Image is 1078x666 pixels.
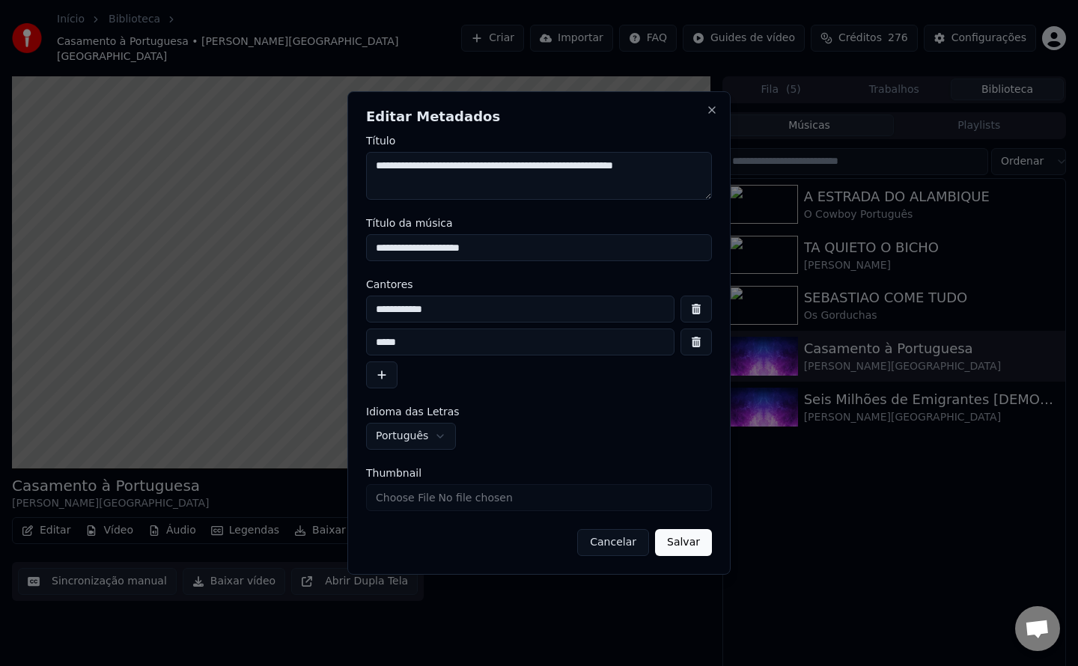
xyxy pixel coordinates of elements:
label: Cantores [366,279,712,290]
button: Cancelar [577,529,649,556]
label: Título [366,135,712,146]
label: Título da música [366,218,712,228]
span: Idioma das Letras [366,406,460,417]
button: Salvar [655,529,712,556]
h2: Editar Metadados [366,110,712,123]
span: Thumbnail [366,468,421,478]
